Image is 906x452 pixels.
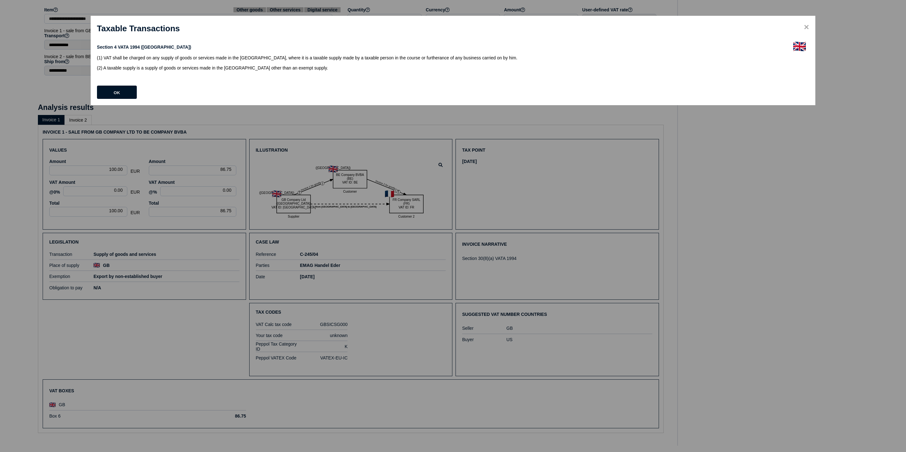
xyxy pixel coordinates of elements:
[97,24,809,33] h1: Taxable Transactions
[97,42,790,52] h5: Section 4 VATA 1994 ([GEOGRAPHIC_DATA])
[97,55,790,70] label: (1) VAT shall be charged on any supply of goods or services made in the [GEOGRAPHIC_DATA], where ...
[97,86,137,99] button: OK
[804,22,809,32] span: ×
[793,42,806,51] img: gb.png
